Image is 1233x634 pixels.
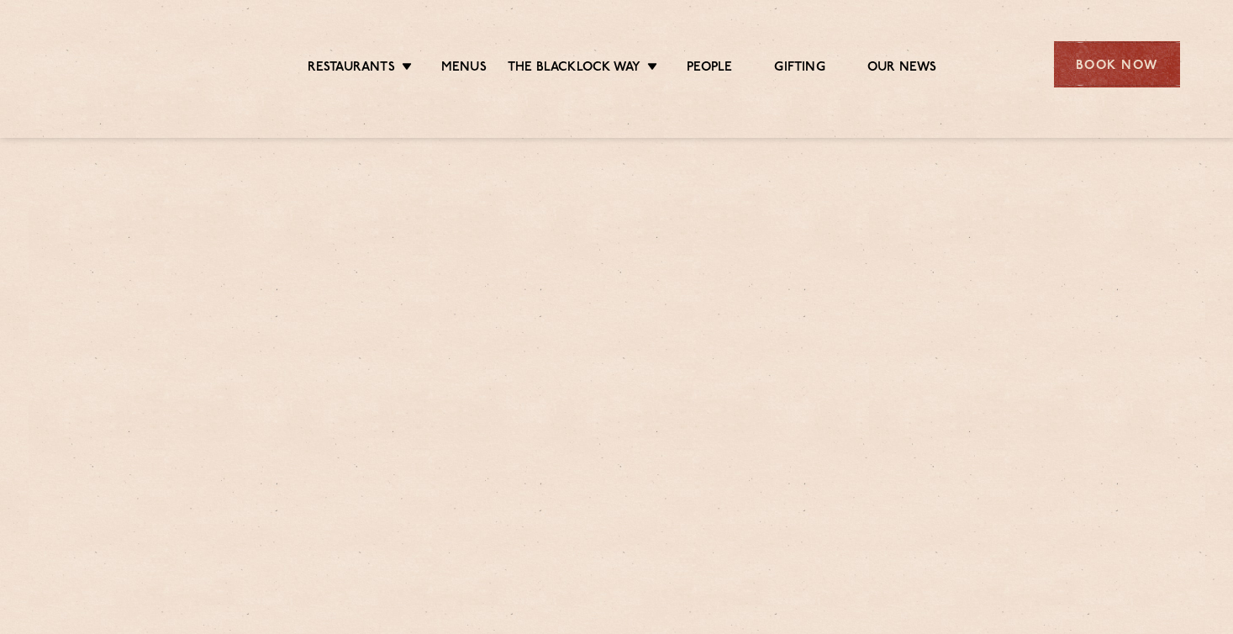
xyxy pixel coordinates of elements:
img: svg%3E [54,16,199,113]
a: Our News [867,60,937,78]
a: The Blacklock Way [508,60,640,78]
a: Menus [441,60,487,78]
a: People [687,60,732,78]
a: Restaurants [308,60,395,78]
a: Gifting [774,60,825,78]
div: Book Now [1054,41,1180,87]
